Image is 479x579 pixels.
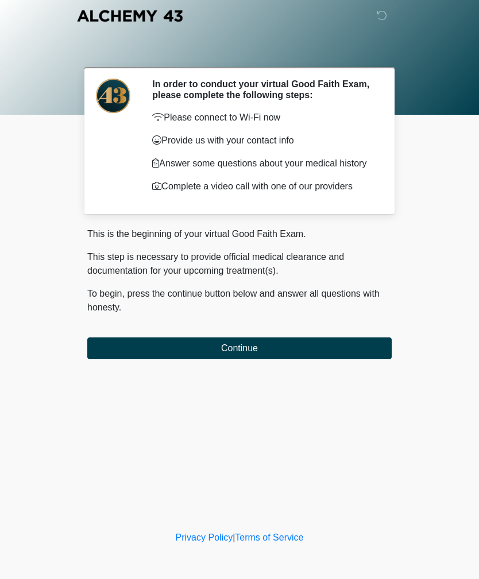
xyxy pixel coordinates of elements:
[76,9,184,23] img: Alchemy 43 Logo
[235,533,303,542] a: Terms of Service
[152,134,374,147] p: Provide us with your contact info
[176,533,233,542] a: Privacy Policy
[152,79,374,100] h2: In order to conduct your virtual Good Faith Exam, please complete the following steps:
[152,157,374,170] p: Answer some questions about your medical history
[87,250,392,278] p: This step is necessary to provide official medical clearance and documentation for your upcoming ...
[233,533,235,542] a: |
[87,337,392,359] button: Continue
[79,41,400,63] h1: ‎ ‎ ‎ ‎
[152,180,374,193] p: Complete a video call with one of our providers
[152,111,374,125] p: Please connect to Wi-Fi now
[87,227,392,241] p: This is the beginning of your virtual Good Faith Exam.
[87,287,392,314] p: To begin, press the continue button below and answer all questions with honesty.
[96,79,130,113] img: Agent Avatar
